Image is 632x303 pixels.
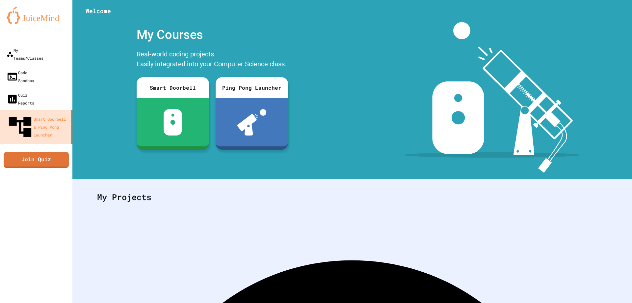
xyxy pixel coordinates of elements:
[7,7,66,24] img: logo-orange.svg
[216,77,288,98] div: Ping Pong Launcher
[7,113,68,140] div: Smart Doorbell & Ping Pong Launcher
[164,109,182,136] img: sdb-white.svg
[133,22,291,47] div: My Courses
[7,91,34,107] div: Quiz Reports
[137,77,209,98] div: Smart Doorbell
[133,47,291,72] div: Real-world coding projects. Easily integrated into your Computer Science class.
[404,22,580,173] img: banner-image-my-projects.png
[237,109,267,136] img: ppl-with-ball.png
[91,184,614,210] div: My Projects
[4,152,69,168] a: Join Quiz
[7,69,34,84] div: Code Sandbox
[7,46,43,62] div: My Teams/Classes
